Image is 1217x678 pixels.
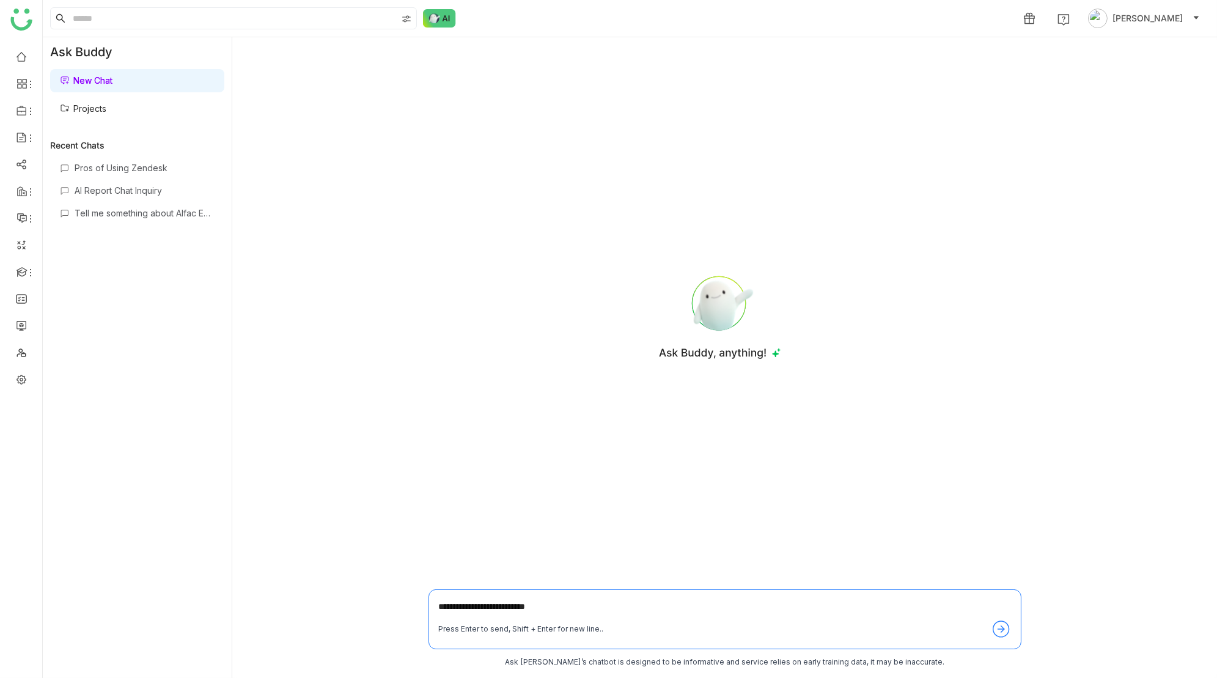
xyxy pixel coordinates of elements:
a: Projects [60,103,106,114]
img: ask-buddy-normal.svg [423,9,456,28]
div: Press Enter to send, Shift + Enter for new line.. [439,624,604,635]
div: Pros of Using Zendesk [75,163,215,173]
div: AI Report Chat Inquiry [75,185,215,196]
div: Tell me something about Alfac Engagement Documents [75,208,215,218]
div: Ask [PERSON_NAME]’s chatbot is designed to be informative and service relies on early training da... [428,657,1021,668]
img: avatar [1088,9,1108,28]
img: search-type.svg [402,14,411,24]
a: New Chat [60,75,112,86]
img: help.svg [1057,13,1070,26]
div: Recent Chats [50,140,224,150]
span: [PERSON_NAME] [1112,12,1183,25]
img: logo [10,9,32,31]
button: [PERSON_NAME] [1086,9,1202,28]
div: Ask Buddy [43,37,232,67]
